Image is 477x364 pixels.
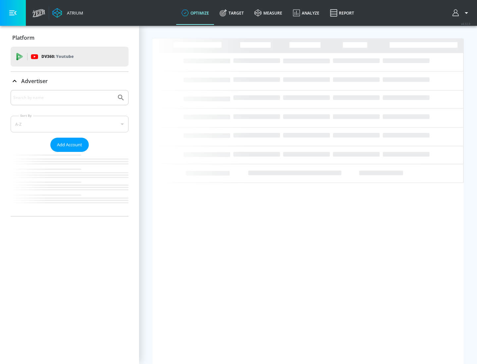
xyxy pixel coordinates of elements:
a: measure [249,1,288,25]
p: Youtube [56,53,74,60]
p: Platform [12,34,34,41]
p: DV360: [41,53,74,60]
a: optimize [176,1,214,25]
label: Sort By [19,114,33,118]
input: Search by name [13,93,114,102]
nav: list of Advertiser [11,152,129,216]
button: Add Account [50,138,89,152]
div: Atrium [64,10,83,16]
a: Target [214,1,249,25]
a: Atrium [52,8,83,18]
a: Analyze [288,1,325,25]
span: v 4.32.0 [461,22,470,25]
p: Advertiser [21,77,48,85]
a: Report [325,1,359,25]
div: DV360: Youtube [11,47,129,67]
div: Platform [11,28,129,47]
div: Advertiser [11,90,129,216]
span: Add Account [57,141,82,149]
div: Advertiser [11,72,129,90]
div: A-Z [11,116,129,132]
